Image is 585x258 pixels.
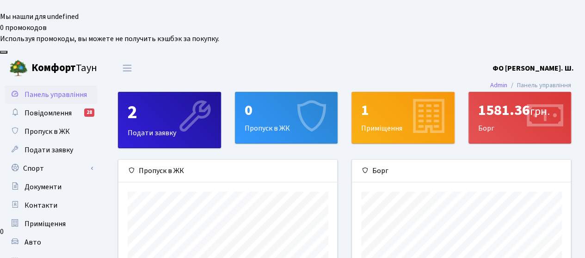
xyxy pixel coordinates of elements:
a: 1Приміщення [351,92,455,144]
a: Подати заявку [5,141,97,159]
span: Документи [25,182,62,192]
span: Панель управління [25,90,87,100]
a: 2Подати заявку [118,92,221,148]
div: 1581.36 [478,102,562,119]
div: Борг [469,92,571,143]
a: Пропуск в ЖК [5,122,97,141]
a: Контакти [5,196,97,215]
b: ФО [PERSON_NAME]. Ш. [493,63,574,73]
span: Подати заявку [25,145,73,155]
span: Таун [31,60,97,76]
div: Борг [352,160,571,182]
div: 28 [84,108,94,117]
a: 0Пропуск в ЖК [235,92,338,144]
span: Приміщення [25,219,66,229]
a: Приміщення [5,215,97,233]
img: logo.png [9,59,28,78]
div: 1 [361,102,445,119]
span: Повідомлення [25,108,72,118]
a: Панель управління [5,85,97,104]
a: Admin [490,80,507,90]
nav: breadcrumb [476,76,585,95]
div: 2 [128,102,211,124]
a: Спорт [5,159,97,178]
div: Пропуск в ЖК [235,92,338,143]
a: Авто [5,233,97,252]
li: Панель управління [507,80,571,90]
div: Подати заявку [118,92,221,148]
div: 0 [245,102,328,119]
div: Пропуск в ЖК [118,160,337,182]
a: ФО [PERSON_NAME]. Ш. [493,63,574,74]
span: Пропуск в ЖК [25,126,70,137]
button: Переключити навігацію [116,60,139,76]
span: Контакти [25,200,57,210]
a: Повідомлення28 [5,104,97,122]
b: Комфорт [31,60,76,75]
div: Приміщення [352,92,454,143]
span: Авто [25,237,41,247]
a: Документи [5,178,97,196]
